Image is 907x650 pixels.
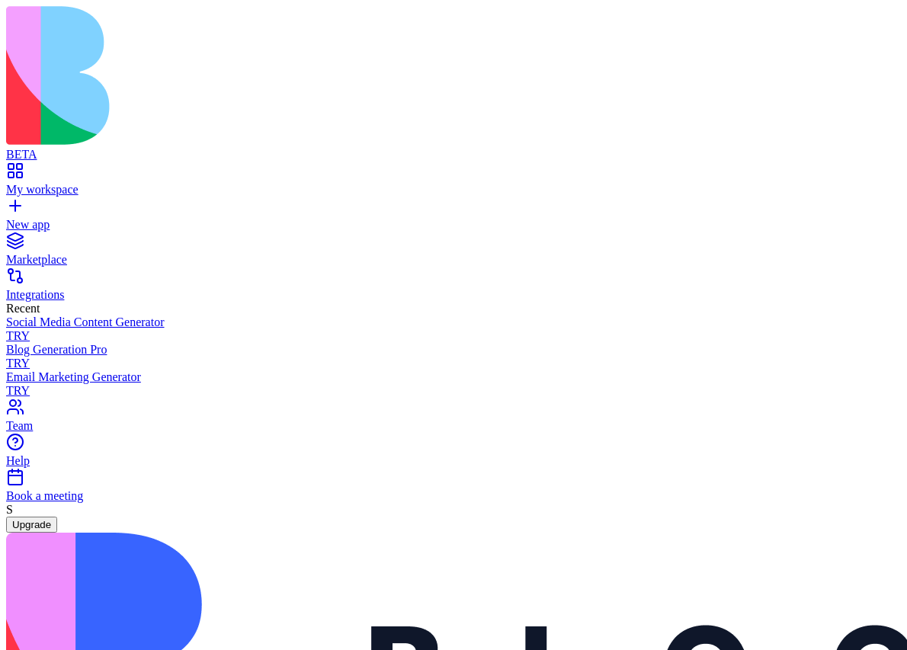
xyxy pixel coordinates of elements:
div: Email Marketing Generator [6,370,901,384]
a: New app [6,204,901,232]
span: S [6,503,13,516]
a: Blog Generation ProTRY [6,343,901,370]
div: TRY [6,329,901,343]
div: My workspace [6,183,901,197]
a: Marketplace [6,239,901,267]
a: My workspace [6,169,901,197]
div: TRY [6,357,901,370]
a: Upgrade [6,517,57,530]
a: Book a meeting [6,475,901,503]
button: Upgrade [6,517,57,533]
div: Team [6,419,901,433]
div: Integrations [6,288,901,302]
div: BETA [6,148,901,162]
div: Blog Generation Pro [6,343,901,357]
a: Integrations [6,274,901,302]
a: Social Media Content GeneratorTRY [6,315,901,343]
a: Team [6,405,901,433]
div: New app [6,218,901,232]
img: logo [6,6,619,145]
div: Social Media Content Generator [6,315,901,329]
a: BETA [6,134,901,162]
div: Help [6,454,901,468]
span: Recent [6,302,40,315]
div: Marketplace [6,253,901,267]
div: Book a meeting [6,489,901,503]
a: Email Marketing GeneratorTRY [6,370,901,398]
a: Help [6,440,901,468]
div: TRY [6,384,901,398]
